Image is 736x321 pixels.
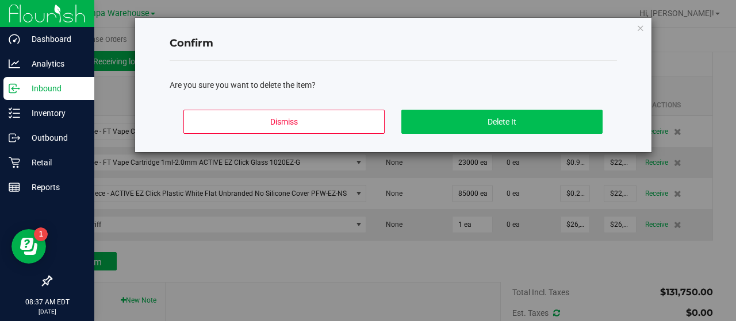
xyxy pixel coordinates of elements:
p: Retail [20,156,89,169]
button: Delete It [401,110,603,134]
span: Are you sure you want to delete the item? [170,80,316,90]
p: Outbound [20,131,89,145]
inline-svg: Outbound [9,132,20,144]
h4: Confirm [170,36,617,51]
p: Dashboard [20,32,89,46]
p: Inbound [20,82,89,95]
p: Inventory [20,106,89,120]
inline-svg: Analytics [9,58,20,69]
p: [DATE] [5,307,89,316]
inline-svg: Inventory [9,107,20,119]
button: Dismiss [183,110,385,134]
p: Analytics [20,57,89,71]
button: Close modal [637,21,645,34]
p: 08:37 AM EDT [5,297,89,307]
iframe: Resource center [11,229,46,264]
inline-svg: Retail [9,157,20,168]
inline-svg: Dashboard [9,33,20,45]
iframe: Resource center unread badge [34,227,48,241]
inline-svg: Inbound [9,83,20,94]
p: Reports [20,180,89,194]
inline-svg: Reports [9,181,20,193]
